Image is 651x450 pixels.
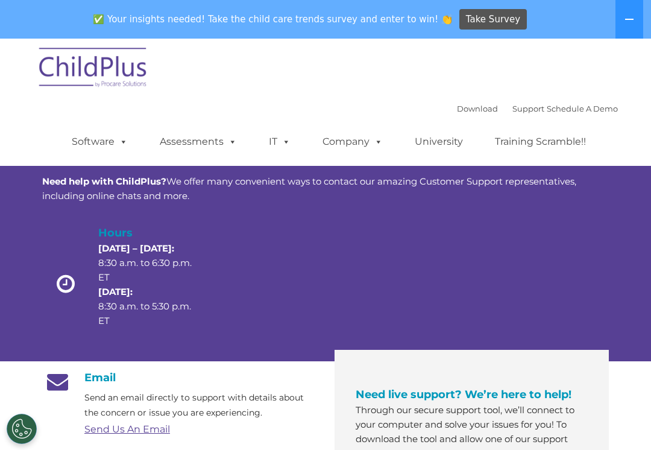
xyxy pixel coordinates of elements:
a: Support [512,104,544,113]
span: Need live support? We’re here to help! [356,388,571,401]
a: Training Scramble!! [483,130,598,154]
span: ✅ Your insights needed! Take the child care trends survey and enter to win! 👏 [89,8,458,31]
a: Assessments [148,130,249,154]
strong: [DATE]: [98,286,133,297]
a: Take Survey [459,9,527,30]
p: 8:30 a.m. to 6:30 p.m. ET 8:30 a.m. to 5:30 p.m. ET [98,241,193,328]
p: Send an email directly to support with details about the concern or issue you are experiencing. [84,390,316,420]
a: IT [257,130,303,154]
font: | [457,104,618,113]
a: Company [310,130,395,154]
span: We offer many convenient ways to contact our amazing Customer Support representatives, including ... [42,176,576,201]
a: University [403,130,475,154]
button: Cookies Settings [7,414,37,444]
a: Send Us An Email [84,423,170,435]
a: Software [60,130,140,154]
span: Take Survey [466,9,520,30]
img: ChildPlus by Procare Solutions [33,39,154,100]
a: Download [457,104,498,113]
a: Schedule A Demo [547,104,618,113]
strong: Need help with ChildPlus? [42,176,166,187]
h4: Hours [98,224,193,241]
h4: Email [42,371,316,384]
strong: [DATE] – [DATE]: [98,242,174,254]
